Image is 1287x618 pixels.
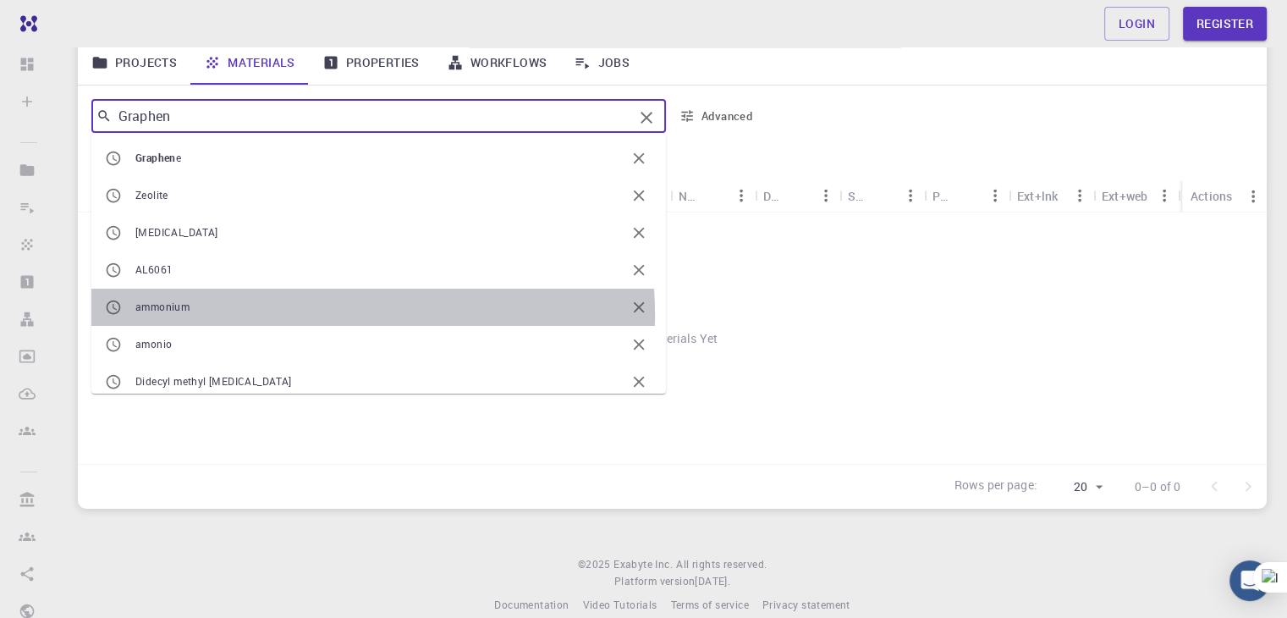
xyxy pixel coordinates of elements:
span: [MEDICAL_DATA] [135,225,218,239]
div: Non-periodic [679,179,701,212]
span: AL6061 [135,262,173,276]
div: Public [932,179,954,212]
span: Platform version [614,573,695,590]
button: Menu [1066,182,1093,209]
a: Privacy statement [762,597,850,614]
div: Public [924,179,1009,212]
button: Sort [701,182,728,209]
a: Register [1183,7,1267,41]
button: Sort [785,182,812,209]
button: Columns [90,150,118,177]
button: Menu [1240,183,1267,210]
a: Video Tutorials [582,597,657,614]
div: No Materials Yet [78,212,1267,464]
p: 0–0 of 0 [1135,478,1180,495]
button: Sort [954,182,982,209]
div: 20 [1044,475,1108,499]
span: Exabyte Inc. [613,557,673,571]
a: Documentation [494,597,569,614]
button: Menu [1151,182,1178,209]
div: Ext+lnk [1017,179,1058,212]
span: Privacy statement [762,598,850,611]
span: ammonium [135,300,190,313]
a: [DATE]. [695,573,730,590]
a: Projects [78,41,190,85]
div: Shared [839,179,924,212]
div: Tags [586,179,670,212]
span: amonio [135,337,172,350]
div: Ext+web [1093,179,1178,212]
span: Documentation [494,598,569,611]
div: Open Intercom Messenger [1229,560,1270,601]
span: [DATE] . [695,574,730,588]
span: e [176,151,181,164]
div: Shared [848,179,870,212]
button: Advanced [673,102,761,130]
a: Terms of service [670,597,748,614]
a: Properties [309,41,433,85]
span: Video Tutorials [582,598,657,611]
button: Clear [633,104,660,131]
button: Menu [728,182,755,209]
div: Actions [1182,179,1267,212]
span: Terms of service [670,598,748,611]
button: Sort [870,182,897,209]
a: Login [1104,7,1169,41]
div: Default [763,179,785,212]
p: Rows per page: [954,477,1037,496]
div: Actions [1191,179,1232,212]
a: Materials [190,41,309,85]
img: logo [14,15,37,32]
div: Ext+web [1102,179,1147,212]
span: Graphen [135,151,176,164]
a: Jobs [560,41,643,85]
div: Default [755,179,839,212]
span: All rights reserved. [676,556,767,573]
span: Didecyl methyl [MEDICAL_DATA] [135,374,292,388]
button: Menu [812,182,839,209]
span: Zeolite [135,188,168,201]
div: Ext+lnk [1009,179,1093,212]
div: Non-periodic [670,179,755,212]
a: Workflows [433,41,561,85]
span: © 2025 [578,556,613,573]
button: Menu [982,182,1009,209]
button: Menu [897,182,924,209]
a: Exabyte Inc. [613,556,673,573]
